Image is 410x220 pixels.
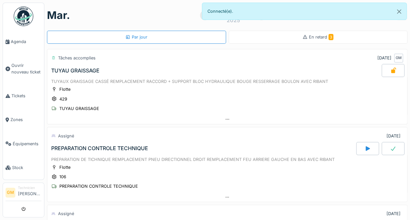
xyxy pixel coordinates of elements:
[14,7,33,26] img: Badge_color-CXgf-gQk.svg
[3,108,44,132] a: Zones
[58,133,74,139] div: Assigné
[51,145,148,151] div: PREPARATION CONTROLE TECHNIQUE
[51,156,403,163] div: PREPARATION DE TICHNIQUE REMPLACEMENT PNEU DIRECTIONNEL DROIT REMPLACEMENT FEU ARRIERE GAUCHE EN ...
[18,185,41,199] li: [PERSON_NAME]
[3,132,44,156] a: Équipements
[59,86,70,92] div: Flotte
[59,164,70,170] div: Flotte
[11,39,41,45] span: Agenda
[387,211,401,217] div: [DATE]
[11,62,41,75] span: Ouvrir nouveau ticket
[3,30,44,54] a: Agenda
[51,68,99,74] div: TUYAU GRAISSAGE
[6,188,15,197] li: GM
[392,3,406,20] button: Close
[59,174,66,180] div: 106
[13,141,41,147] span: Équipements
[202,3,407,20] div: Connecté(e).
[6,185,41,201] a: GM Technicien[PERSON_NAME]
[59,96,67,102] div: 429
[11,93,41,99] span: Tickets
[309,35,333,39] span: En retard
[58,211,74,217] div: Assigné
[3,156,44,180] a: Stock
[58,55,96,61] div: Tâches accomplies
[125,34,147,40] div: Par jour
[394,54,403,63] div: GM
[51,78,403,85] div: TUYAUX GRAISSAGE CASSÉ REMPLACEMENT RACCORD + SUPPORT BLOC HYDRAULIQUE BOUGE RESSERRAGE BOULON AV...
[12,165,41,171] span: Stock
[59,183,138,189] div: PREPARATION CONTROLE TECHNIQUE
[328,34,333,40] span: 3
[10,117,41,123] span: Zones
[18,185,41,190] div: Technicien
[377,55,391,61] div: [DATE]
[3,54,44,84] a: Ouvrir nouveau ticket
[387,133,401,139] div: [DATE]
[59,105,99,112] div: TUYAU GRAISSAGE
[47,9,70,22] h1: mar.
[3,84,44,108] a: Tickets
[227,16,240,24] div: 2025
